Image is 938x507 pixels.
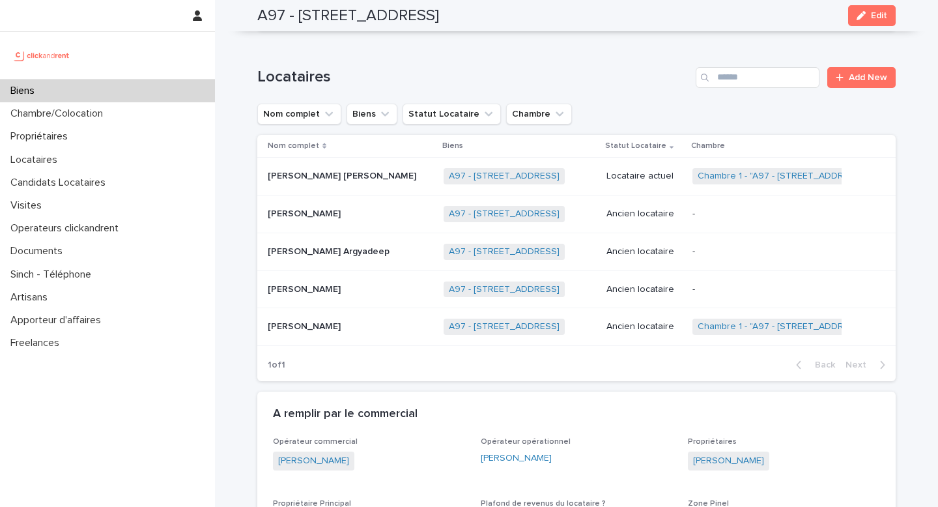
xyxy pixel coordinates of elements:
p: Nom complet [268,139,319,153]
span: Back [807,360,835,369]
tr: [PERSON_NAME][PERSON_NAME] A97 - [STREET_ADDRESS] Ancien locataire- [257,270,896,308]
h2: A97 - [STREET_ADDRESS] [257,7,439,25]
span: Propriétaires [688,438,737,446]
a: [PERSON_NAME] [278,454,349,468]
p: - [692,284,855,295]
a: A97 - [STREET_ADDRESS] [449,246,560,257]
p: Ancien locataire [606,284,682,295]
p: Statut Locataire [605,139,666,153]
p: Ancien locataire [606,321,682,332]
h2: A remplir par le commercial [273,407,418,422]
p: Biens [442,139,463,153]
p: [PERSON_NAME] Argyadeep [268,244,392,257]
button: Biens [347,104,397,124]
span: Add New [849,73,887,82]
tr: [PERSON_NAME] [PERSON_NAME][PERSON_NAME] [PERSON_NAME] A97 - [STREET_ADDRESS] Locataire actuelCha... [257,158,896,196]
button: Nom complet [257,104,341,124]
button: Statut Locataire [403,104,501,124]
img: UCB0brd3T0yccxBKYDjQ [10,42,74,68]
button: Chambre [506,104,572,124]
p: Documents [5,245,73,257]
p: Ancien locataire [606,209,682,220]
span: Next [846,360,874,369]
a: A97 - [STREET_ADDRESS] [449,284,560,295]
p: Operateurs clickandrent [5,222,129,235]
p: Artisans [5,291,58,304]
button: Back [786,359,840,371]
button: Edit [848,5,896,26]
a: Chambre 1 - "A97 - [STREET_ADDRESS]" [698,321,866,332]
a: Chambre 1 - "A97 - [STREET_ADDRESS]" [698,171,866,182]
p: - [692,246,855,257]
p: Visites [5,199,52,212]
p: Sinch - Téléphone [5,268,102,281]
input: Search [696,67,819,88]
a: A97 - [STREET_ADDRESS] [449,209,560,220]
span: Opérateur commercial [273,438,358,446]
tr: [PERSON_NAME][PERSON_NAME] A97 - [STREET_ADDRESS] Ancien locataire- [257,195,896,233]
h1: Locataires [257,68,690,87]
p: Candidats Locataires [5,177,116,189]
a: [PERSON_NAME] [481,452,552,465]
a: [PERSON_NAME] [693,454,764,468]
p: 1 of 1 [257,349,296,381]
p: Ancien locataire [606,246,682,257]
p: Locataire actuel [606,171,682,182]
p: Apporteur d'affaires [5,314,111,326]
p: Chambre/Colocation [5,108,113,120]
tr: [PERSON_NAME][PERSON_NAME] A97 - [STREET_ADDRESS] Ancien locataireChambre 1 - "A97 - [STREET_ADDR... [257,308,896,346]
a: A97 - [STREET_ADDRESS] [449,171,560,182]
p: Biens [5,85,45,97]
p: - [692,209,855,220]
p: [PERSON_NAME] [268,206,343,220]
p: [PERSON_NAME] [268,319,343,332]
button: Next [840,359,896,371]
a: A97 - [STREET_ADDRESS] [449,321,560,332]
p: Locataires [5,154,68,166]
span: Edit [871,11,887,20]
span: Opérateur opérationnel [481,438,571,446]
p: Chambre [691,139,725,153]
tr: [PERSON_NAME] Argyadeep[PERSON_NAME] Argyadeep A97 - [STREET_ADDRESS] Ancien locataire- [257,233,896,270]
p: [PERSON_NAME] [PERSON_NAME] [268,168,419,182]
p: [PERSON_NAME] [268,282,343,295]
p: Freelances [5,337,70,349]
a: Add New [827,67,896,88]
p: Propriétaires [5,130,78,143]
